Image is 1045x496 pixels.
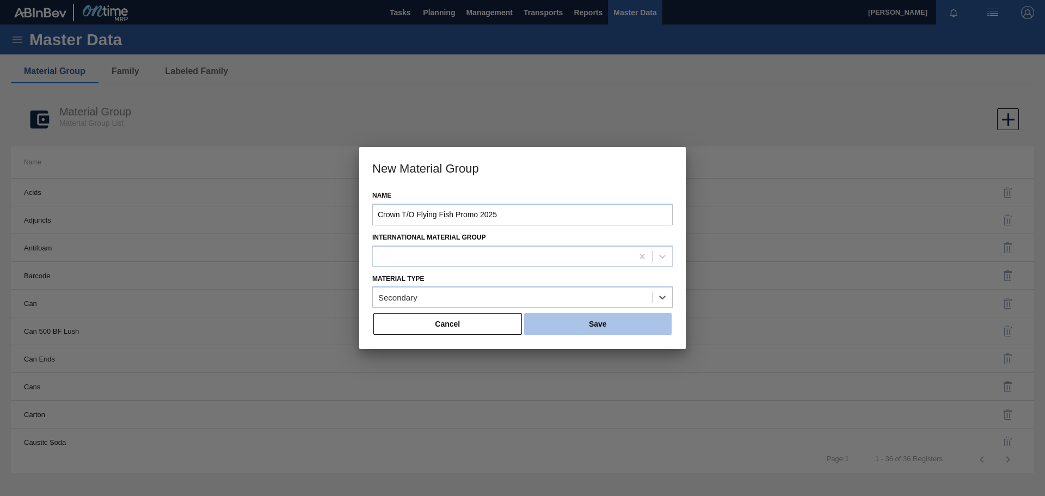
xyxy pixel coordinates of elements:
button: Cancel [373,313,522,335]
label: Name [372,188,673,204]
label: International Material Group [372,234,485,241]
button: Save [524,313,672,335]
div: Secondary [378,293,417,302]
label: Material Type [372,275,425,283]
h3: New Material Group [359,147,686,188]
